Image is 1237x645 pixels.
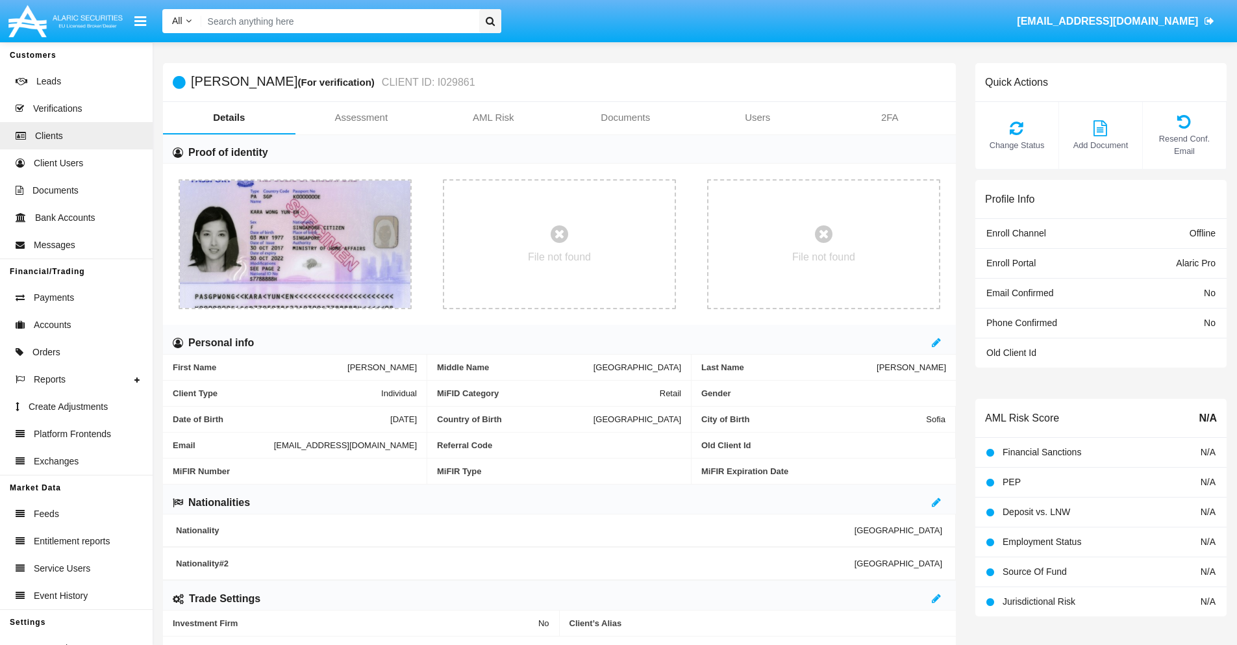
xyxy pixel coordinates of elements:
[1003,596,1075,607] span: Jurisdictional Risk
[34,318,71,332] span: Accounts
[34,157,83,170] span: Client Users
[986,258,1036,268] span: Enroll Portal
[1204,288,1216,298] span: No
[173,466,417,476] span: MiFIR Number
[390,414,417,424] span: [DATE]
[877,362,946,372] span: [PERSON_NAME]
[437,388,660,398] span: MiFID Category
[1003,507,1070,517] span: Deposit vs. LNW
[32,346,60,359] span: Orders
[33,102,82,116] span: Verifications
[274,440,417,450] span: [EMAIL_ADDRESS][DOMAIN_NAME]
[986,288,1053,298] span: Email Confirmed
[35,211,95,225] span: Bank Accounts
[36,75,61,88] span: Leads
[437,440,681,450] span: Referral Code
[1201,447,1216,457] span: N/A
[594,362,681,372] span: [GEOGRAPHIC_DATA]
[189,592,260,606] h6: Trade Settings
[1176,258,1216,268] span: Alaric Pro
[1201,537,1216,547] span: N/A
[701,440,945,450] span: Old Client Id
[381,388,417,398] span: Individual
[347,362,417,372] span: [PERSON_NAME]
[982,139,1052,151] span: Change Status
[985,193,1034,205] h6: Profile Info
[34,427,111,441] span: Platform Frontends
[986,228,1046,238] span: Enroll Channel
[34,455,79,468] span: Exchanges
[188,145,268,160] h6: Proof of identity
[34,291,74,305] span: Payments
[34,589,88,603] span: Event History
[855,559,942,568] span: [GEOGRAPHIC_DATA]
[173,362,347,372] span: First Name
[437,414,594,424] span: Country of Birth
[594,414,681,424] span: [GEOGRAPHIC_DATA]
[379,77,475,88] small: CLIENT ID: I029861
[201,9,475,33] input: Search
[692,102,824,133] a: Users
[176,525,855,535] span: Nationality
[1149,133,1219,157] span: Resend Conf. Email
[1201,596,1216,607] span: N/A
[855,525,942,535] span: [GEOGRAPHIC_DATA]
[34,507,59,521] span: Feeds
[163,102,295,133] a: Details
[191,75,475,90] h5: [PERSON_NAME]
[986,318,1057,328] span: Phone Confirmed
[1201,477,1216,487] span: N/A
[538,618,549,628] span: No
[926,414,945,424] span: Sofia
[32,184,79,197] span: Documents
[701,414,926,424] span: City of Birth
[660,388,681,398] span: Retail
[173,440,274,450] span: Email
[34,562,90,575] span: Service Users
[29,400,108,414] span: Create Adjustments
[986,348,1036,358] span: Old Client Id
[295,102,428,133] a: Assessment
[1190,228,1216,238] span: Offline
[297,75,378,90] div: (For verification)
[173,414,390,424] span: Date of Birth
[34,535,110,548] span: Entitlement reports
[701,466,946,476] span: MiFIR Expiration Date
[173,388,381,398] span: Client Type
[6,2,125,40] img: Logo image
[1201,566,1216,577] span: N/A
[985,76,1048,88] h6: Quick Actions
[1199,411,1217,426] span: N/A
[569,618,947,628] span: Client’s Alias
[172,16,182,26] span: All
[1201,507,1216,517] span: N/A
[188,336,254,350] h6: Personal info
[34,373,66,386] span: Reports
[427,102,560,133] a: AML Risk
[173,618,538,628] span: Investment Firm
[162,14,201,28] a: All
[1003,447,1081,457] span: Financial Sanctions
[1003,477,1021,487] span: PEP
[35,129,63,143] span: Clients
[437,466,681,476] span: MiFIR Type
[1003,537,1081,547] span: Employment Status
[1204,318,1216,328] span: No
[1003,566,1067,577] span: Source Of Fund
[1066,139,1136,151] span: Add Document
[701,388,946,398] span: Gender
[1011,3,1221,40] a: [EMAIL_ADDRESS][DOMAIN_NAME]
[176,559,855,568] span: Nationality #2
[1017,16,1198,27] span: [EMAIL_ADDRESS][DOMAIN_NAME]
[188,496,250,510] h6: Nationalities
[560,102,692,133] a: Documents
[824,102,956,133] a: 2FA
[34,238,75,252] span: Messages
[437,362,594,372] span: Middle Name
[985,412,1059,424] h6: AML Risk Score
[701,362,877,372] span: Last Name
